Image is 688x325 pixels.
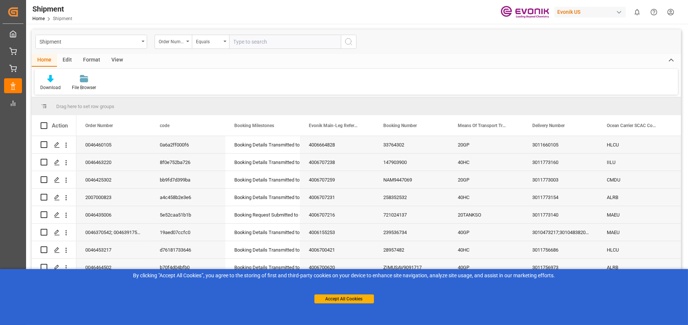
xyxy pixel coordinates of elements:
[234,136,291,154] div: Booking Details Transmitted to SAP
[300,189,374,206] div: 4006707231
[39,37,139,46] div: Shipment
[77,54,106,67] div: Format
[449,206,523,223] div: 20TANKSO
[76,154,151,171] div: 0046463220
[300,206,374,223] div: 4006707216
[374,136,449,153] div: 33764302
[300,241,374,258] div: 4006700421
[532,123,565,128] span: Delivery Number
[554,5,629,19] button: Evonik US
[32,241,76,259] div: Press SPACE to select this row.
[52,122,68,129] div: Action
[341,35,356,49] button: search button
[196,37,221,45] div: Equals
[300,154,374,171] div: 4006707238
[32,171,76,189] div: Press SPACE to select this row.
[449,259,523,276] div: 40GP
[523,206,598,223] div: 3011773140
[56,104,114,109] span: Drag here to set row groups
[374,171,449,188] div: NAM9447069
[76,259,151,276] div: 0046464502
[151,189,225,206] div: a4c458b2e3e6
[76,189,151,206] div: 2007000823
[523,154,598,171] div: 3011773160
[523,189,598,206] div: 3011773154
[32,206,76,224] div: Press SPACE to select this row.
[85,123,113,128] span: Order Number
[449,154,523,171] div: 40HC
[607,123,657,128] span: Ocean Carrier SCAC Code
[234,189,291,206] div: Booking Details Transmitted to SAP
[383,123,417,128] span: Booking Number
[374,241,449,258] div: 28957482
[32,224,76,241] div: Press SPACE to select this row.
[523,136,598,153] div: 3011660105
[449,224,523,241] div: 40GP
[151,259,225,276] div: b70f4d04bfb0
[234,154,291,171] div: Booking Details Transmitted to SAP
[598,206,672,223] div: MAEU
[32,54,57,67] div: Home
[300,224,374,241] div: 4006155253
[76,171,151,188] div: 0046425302
[554,7,626,18] div: Evonik US
[234,171,291,189] div: Booking Details Transmitted to SAP
[300,259,374,276] div: 4006700620
[76,206,151,223] div: 0046435006
[5,272,683,280] div: By clicking "Accept All Cookies”, you agree to the storing of first and third-party cookies on yo...
[234,224,291,241] div: Booking Details Transmitted to SAP
[234,123,274,128] span: Booking Milestones
[32,259,76,276] div: Press SPACE to select this row.
[598,136,672,153] div: HLCU
[449,241,523,258] div: 40HC
[151,171,225,188] div: bb9fd7d399ba
[523,171,598,188] div: 3011773003
[234,259,291,276] div: Booking Details Transmitted to SAP
[234,242,291,259] div: Booking Details Transmitted to SAP
[32,3,72,15] div: Shipment
[523,241,598,258] div: 3011756686
[155,35,192,49] button: open menu
[300,136,374,153] div: 4006664828
[229,35,341,49] input: Type to search
[646,4,662,20] button: Help Center
[106,54,129,67] div: View
[151,154,225,171] div: 8f0e752ba726
[458,123,508,128] span: Means Of Transport Translation
[449,189,523,206] div: 40HC
[598,171,672,188] div: CMDU
[32,154,76,171] div: Press SPACE to select this row.
[523,224,598,241] div: 3010473217;3010483820;3010506398;3010506947;3010506950;3010510139;3010510165;3010510626;301052018...
[72,84,96,91] div: File Browser
[234,206,291,224] div: Booking Request Submitted to Ocean Carrier
[40,84,61,91] div: Download
[76,136,151,153] div: 0046460105
[374,154,449,171] div: 147903900
[151,206,225,223] div: 5e52caa51b1b
[374,224,449,241] div: 239536734
[374,259,449,276] div: ZIMUSAV9091717
[314,294,374,303] button: Accept All Cookies
[32,16,45,21] a: Home
[598,189,672,206] div: ALRB
[523,259,598,276] div: 3011756973
[598,224,672,241] div: MAEU
[309,123,359,128] span: Evonik Main-Leg Reference
[159,37,184,45] div: Order Number
[501,6,549,19] img: Evonik-brand-mark-Deep-Purple-RGB.jpeg_1700498283.jpeg
[32,189,76,206] div: Press SPACE to select this row.
[160,123,169,128] span: code
[32,136,76,154] div: Press SPACE to select this row.
[598,259,672,276] div: ALRB
[151,136,225,153] div: 0a6a2ff000f6
[192,35,229,49] button: open menu
[151,224,225,241] div: 19aed07ccfc0
[300,171,374,188] div: 4006707259
[151,241,225,258] div: d76181733646
[629,4,646,20] button: show 0 new notifications
[35,35,147,49] button: open menu
[76,224,151,241] div: 0046370542; 0046391759; 0046391766; 0046391794
[598,241,672,258] div: HLCU
[76,241,151,258] div: 0046453217
[598,154,672,171] div: IILU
